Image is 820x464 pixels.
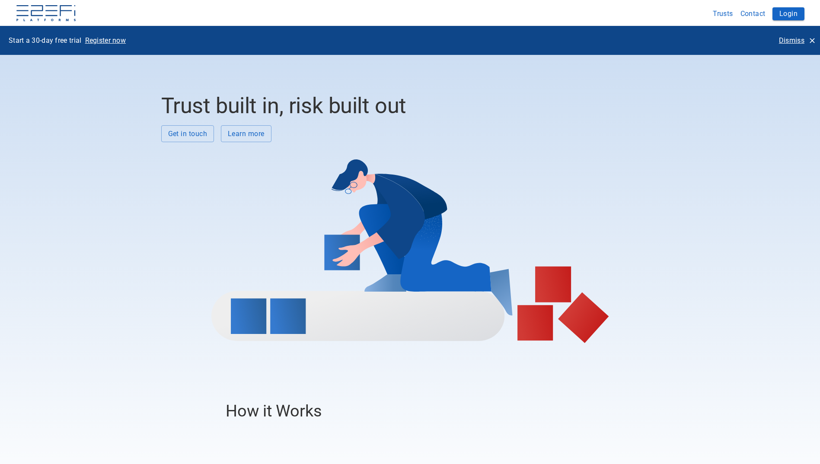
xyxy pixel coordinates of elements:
p: Start a 30-day free trial [9,35,82,45]
button: Register now [82,33,130,48]
p: Register now [85,35,126,45]
button: Dismiss [775,33,818,48]
button: Get in touch [161,125,214,142]
button: Learn more [221,125,271,142]
h2: Trust built in, risk built out [161,93,659,118]
p: Dismiss [779,35,804,45]
h3: How it Works [226,401,594,420]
